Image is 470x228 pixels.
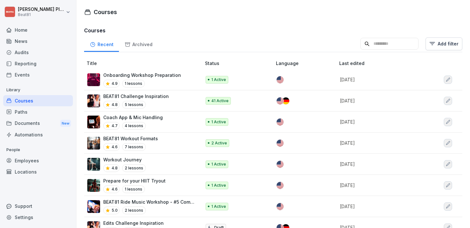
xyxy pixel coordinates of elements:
[205,60,274,67] p: Status
[122,143,146,151] p: 7 lessons
[211,119,226,125] p: 1 Active
[112,165,118,171] p: 4.8
[340,140,423,146] p: [DATE]
[277,76,284,83] img: us.svg
[3,47,73,58] a: Audits
[87,137,100,150] img: y9fc2hljz12hjpqmn0lgbk2p.png
[18,7,65,12] p: [PERSON_NAME] Plessis
[112,123,118,129] p: 4.7
[122,185,145,193] p: 1 lessons
[103,135,158,142] p: BEAT81 Workout Formats
[3,212,73,223] a: Settings
[3,85,73,95] p: Library
[103,114,163,121] p: Coach App & Mic Handling
[122,207,146,214] p: 2 lessons
[112,186,118,192] p: 4.6
[3,36,73,47] a: News
[3,200,73,212] div: Support
[211,161,226,167] p: 1 Active
[277,203,284,210] img: us.svg
[277,140,284,147] img: us.svg
[340,76,423,83] p: [DATE]
[87,179,100,192] img: yvi5w3kiu0xypxk8hsf2oii2.png
[103,72,181,78] p: Onboarding Workshop Preparation
[276,60,337,67] p: Language
[112,208,118,213] p: 5.0
[3,129,73,140] a: Automations
[122,122,146,130] p: 4 lessons
[3,166,73,177] a: Locations
[3,24,73,36] a: Home
[340,118,423,125] p: [DATE]
[211,204,226,209] p: 1 Active
[87,116,100,128] img: qvhdmtns8s1mxu7an6i3adep.png
[103,93,169,100] p: BEAT81 Challenge Inspiration
[87,158,100,171] img: k7go51jz1gvh8zp5joazd0zj.png
[3,155,73,166] a: Employees
[3,95,73,106] a: Courses
[103,199,195,205] p: BEAT81 Ride Music Workshop - #5 Completing the Mix
[3,106,73,118] a: Paths
[340,203,423,210] p: [DATE]
[340,97,423,104] p: [DATE]
[84,27,462,34] h3: Courses
[3,118,73,129] a: DocumentsNew
[339,60,431,67] p: Last edited
[340,182,423,189] p: [DATE]
[94,8,117,16] h1: Courses
[60,120,71,127] div: New
[277,182,284,189] img: us.svg
[340,161,423,167] p: [DATE]
[112,102,118,108] p: 4.8
[277,161,284,168] img: us.svg
[122,164,146,172] p: 2 lessons
[426,37,462,50] button: Add filter
[18,12,65,17] p: Beat81
[122,101,146,109] p: 5 lessons
[112,144,118,150] p: 4.6
[277,118,284,126] img: us.svg
[282,97,289,104] img: de.svg
[211,77,226,83] p: 1 Active
[103,177,166,184] p: Prepare for your HIIT Tryout
[103,156,146,163] p: Workout Journey
[211,98,229,104] p: 41 Active
[84,36,119,52] a: Recent
[87,73,100,86] img: ho20usilb1958hsj8ca7h6wm.png
[87,94,100,107] img: z9qsab734t8wudqjjzarpkdd.png
[87,60,202,67] p: Title
[119,36,158,52] a: Archived
[3,69,73,80] a: Events
[87,200,100,213] img: h40rw5k3kysvsk1au9o0zah9.png
[277,97,284,104] img: us.svg
[122,80,145,87] p: 1 lessons
[211,140,227,146] p: 2 Active
[3,118,73,129] div: Documents
[103,220,164,226] p: Edits Challenge Inspiration
[3,145,73,155] p: People
[112,81,118,86] p: 4.9
[211,183,226,188] p: 1 Active
[3,58,73,69] a: Reporting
